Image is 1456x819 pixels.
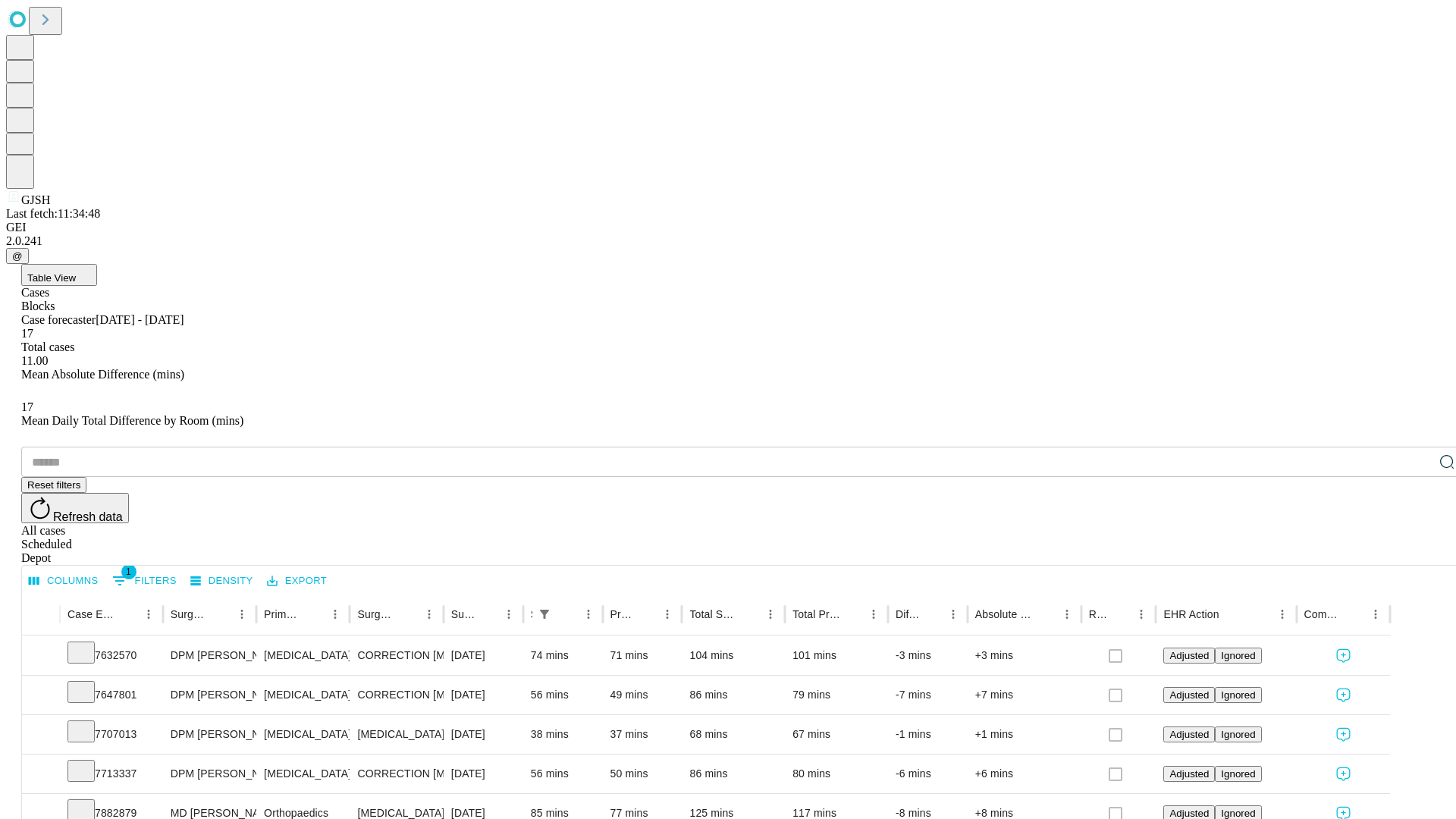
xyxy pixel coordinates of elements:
div: Difference [896,608,920,620]
div: Comments [1304,608,1342,620]
div: 2.0.241 [6,234,1450,248]
div: 80 mins [792,755,880,793]
div: Total Predicted Duration [792,608,840,620]
div: +6 mins [975,755,1074,793]
div: [MEDICAL_DATA] [264,755,342,793]
span: GJSH [21,193,50,206]
button: Sort [397,604,419,625]
div: -3 mins [896,636,960,675]
span: Adjusted [1169,650,1209,661]
span: Mean Absolute Difference (mins) [21,368,184,381]
button: Sort [1109,604,1131,625]
div: 7713337 [67,755,155,793]
button: Sort [117,604,138,625]
span: Ignored [1221,808,1255,819]
button: Sort [635,604,657,625]
button: Ignored [1215,726,1261,742]
div: Primary Service [264,608,302,620]
button: Sort [1344,604,1365,625]
button: Menu [760,604,781,625]
div: CORRECTION [MEDICAL_DATA], RESECTION [MEDICAL_DATA] BASE [357,755,435,793]
button: Show filters [534,604,555,625]
div: Scheduled In Room Duration [531,608,532,620]
div: -1 mins [896,715,960,754]
div: +3 mins [975,636,1074,675]
div: 7647801 [67,676,155,714]
span: Table View [27,272,76,284]
div: GEI [6,221,1450,234]
div: [DATE] [451,636,516,675]
div: 7707013 [67,715,155,754]
div: +7 mins [975,676,1074,714]
button: Sort [557,604,578,625]
div: 1 active filter [534,604,555,625]
div: [MEDICAL_DATA] [264,636,342,675]
div: Absolute Difference [975,608,1034,620]
span: 17 [21,327,33,340]
span: Adjusted [1169,689,1209,701]
div: 74 mins [531,636,595,675]
div: Surgeon Name [171,608,209,620]
span: Mean Daily Total Difference by Room (mins) [21,414,243,427]
button: Table View [21,264,97,286]
span: Ignored [1221,650,1255,661]
button: Expand [30,761,52,788]
button: Ignored [1215,766,1261,782]
button: Adjusted [1163,687,1215,703]
div: Surgery Name [357,608,395,620]
button: Ignored [1215,648,1261,664]
span: Ignored [1221,689,1255,701]
div: +1 mins [975,715,1074,754]
div: 49 mins [610,676,675,714]
button: Sort [303,604,325,625]
span: 11.00 [21,354,48,367]
button: Show filters [108,569,180,593]
button: Menu [863,604,884,625]
button: Expand [30,722,52,748]
span: @ [12,250,23,262]
div: 37 mins [610,715,675,754]
span: Adjusted [1169,768,1209,780]
div: DPM [PERSON_NAME] [PERSON_NAME] [171,755,249,793]
span: Total cases [21,340,74,353]
div: CORRECTION [MEDICAL_DATA], RESECTION [MEDICAL_DATA] BASE [357,676,435,714]
div: Case Epic Id [67,608,115,620]
span: Ignored [1221,768,1255,780]
div: 68 mins [689,715,777,754]
button: Menu [1365,604,1386,625]
div: 56 mins [531,755,595,793]
button: Sort [477,604,498,625]
button: Expand [30,682,52,709]
div: [MEDICAL_DATA] COMPLETE EXCISION 5TH [MEDICAL_DATA] HEAD [357,715,435,754]
div: Total Scheduled Duration [689,608,737,620]
div: -6 mins [896,755,960,793]
button: Menu [419,604,440,625]
span: Refresh data [53,510,123,523]
button: Menu [578,604,599,625]
button: Sort [210,604,231,625]
button: Sort [739,604,760,625]
button: Sort [842,604,863,625]
div: 71 mins [610,636,675,675]
button: Reset filters [21,477,86,493]
div: 67 mins [792,715,880,754]
div: DPM [PERSON_NAME] [PERSON_NAME] [171,636,249,675]
span: 17 [21,400,33,413]
div: 104 mins [689,636,777,675]
div: CORRECTION [MEDICAL_DATA], [MEDICAL_DATA] [MEDICAL_DATA] [357,636,435,675]
button: Adjusted [1163,726,1215,742]
div: EHR Action [1163,608,1219,620]
button: Menu [943,604,964,625]
button: Menu [138,604,159,625]
div: 79 mins [792,676,880,714]
button: Sort [1035,604,1056,625]
div: 101 mins [792,636,880,675]
div: [DATE] [451,755,516,793]
div: Surgery Date [451,608,475,620]
button: Menu [325,604,346,625]
div: [MEDICAL_DATA] [264,715,342,754]
span: Adjusted [1169,729,1209,740]
button: Adjusted [1163,766,1215,782]
button: Adjusted [1163,648,1215,664]
span: Adjusted [1169,808,1209,819]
